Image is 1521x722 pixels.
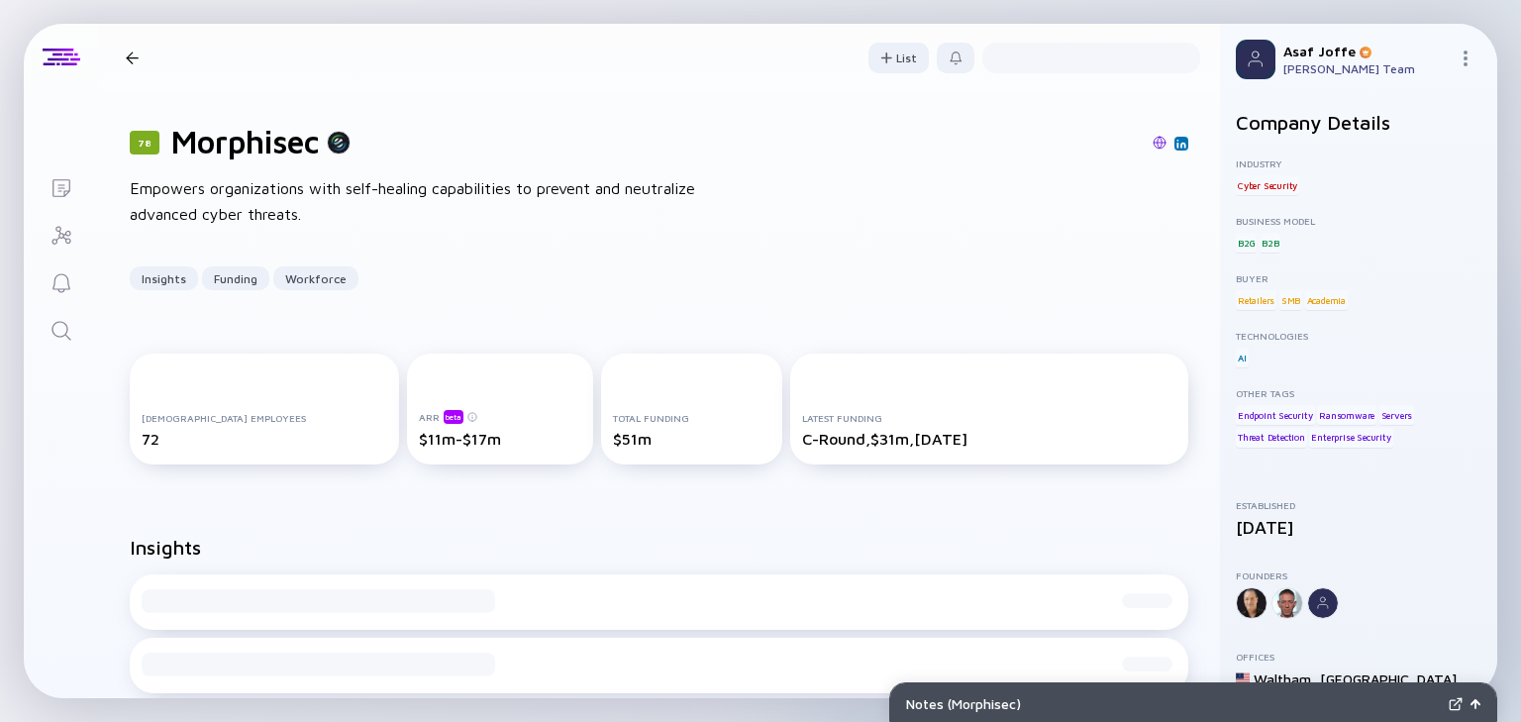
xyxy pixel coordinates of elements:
div: Insights [130,263,198,294]
a: Investor Map [24,210,98,258]
div: Retailers [1236,290,1276,310]
a: Search [24,305,98,353]
div: Business Model [1236,215,1481,227]
div: Buyer [1236,272,1481,284]
div: Other Tags [1236,387,1481,399]
img: United States Flag [1236,671,1250,685]
div: Endpoint Security [1236,405,1315,425]
div: Cyber Security [1236,175,1299,195]
img: Menu [1458,51,1473,66]
button: Insights [130,266,198,290]
div: B2G [1236,233,1257,253]
div: Notes ( Morphisec ) [906,695,1441,712]
div: beta [444,410,463,424]
div: Enterprise Security [1309,428,1392,448]
img: Morphisec Linkedin Page [1176,139,1186,149]
img: Expand Notes [1449,697,1463,711]
img: Profile Picture [1236,40,1275,79]
h2: Company Details [1236,111,1481,134]
div: Technologies [1236,330,1481,342]
div: Industry [1236,157,1481,169]
div: AI [1236,348,1249,367]
div: [DEMOGRAPHIC_DATA] Employees [142,412,387,424]
a: Lists [24,162,98,210]
h2: Insights [130,536,201,559]
div: Workforce [273,263,358,294]
div: Waltham , [1254,670,1316,687]
div: $51m [613,430,770,448]
div: [GEOGRAPHIC_DATA] [1320,670,1457,687]
div: Empowers organizations with self-healing capabilities to prevent and neutralize advanced cyber th... [130,176,763,227]
div: Threat Detection [1236,428,1307,448]
div: Offices [1236,651,1481,663]
div: [DATE] [1236,517,1481,538]
div: C-Round, $31m, [DATE] [802,430,1176,448]
div: Founders [1236,569,1481,581]
div: 72 [142,430,387,448]
div: B2B [1260,233,1280,253]
div: Academia [1305,290,1348,310]
div: Ransomware [1317,405,1376,425]
button: Workforce [273,266,358,290]
h1: Morphisec [171,123,319,160]
img: Open Notes [1470,699,1480,709]
img: Morphisec Website [1153,136,1166,150]
div: [PERSON_NAME] Team [1283,61,1450,76]
div: Funding [202,263,269,294]
button: List [868,43,929,73]
div: Latest Funding [802,412,1176,424]
div: $11m-$17m [419,430,582,448]
div: 78 [130,131,159,155]
div: SMB [1279,290,1302,310]
div: Asaf Joffe [1283,43,1450,59]
button: Funding [202,266,269,290]
div: Servers [1379,405,1415,425]
div: ARR [419,409,582,424]
div: Total Funding [613,412,770,424]
div: Established [1236,499,1481,511]
a: Reminders [24,258,98,305]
